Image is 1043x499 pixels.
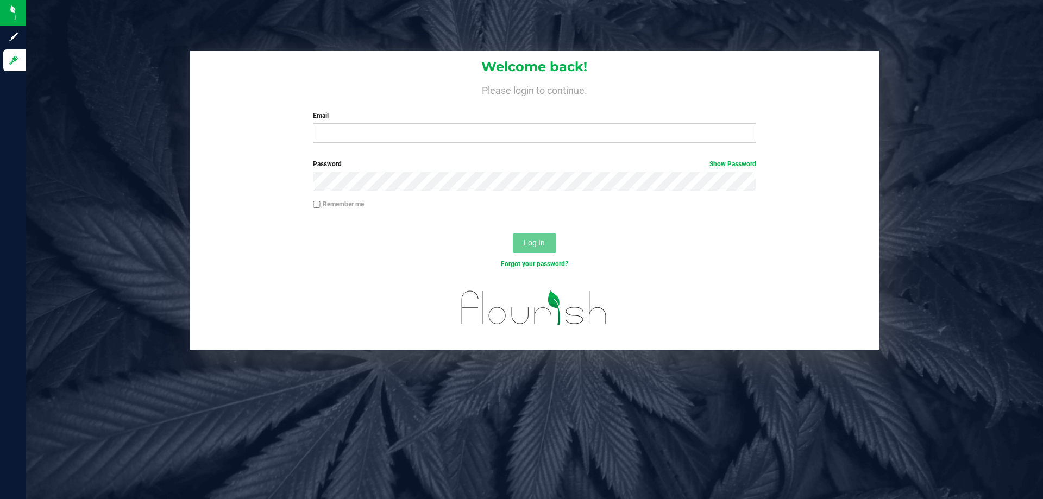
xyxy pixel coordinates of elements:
[448,280,620,336] img: flourish_logo.svg
[524,238,545,247] span: Log In
[313,199,364,209] label: Remember me
[313,111,756,121] label: Email
[190,83,879,96] h4: Please login to continue.
[313,160,342,168] span: Password
[513,233,556,253] button: Log In
[8,31,19,42] inline-svg: Sign up
[8,55,19,66] inline-svg: Log in
[313,201,321,209] input: Remember me
[190,60,879,74] h1: Welcome back!
[709,160,756,168] a: Show Password
[501,260,568,268] a: Forgot your password?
